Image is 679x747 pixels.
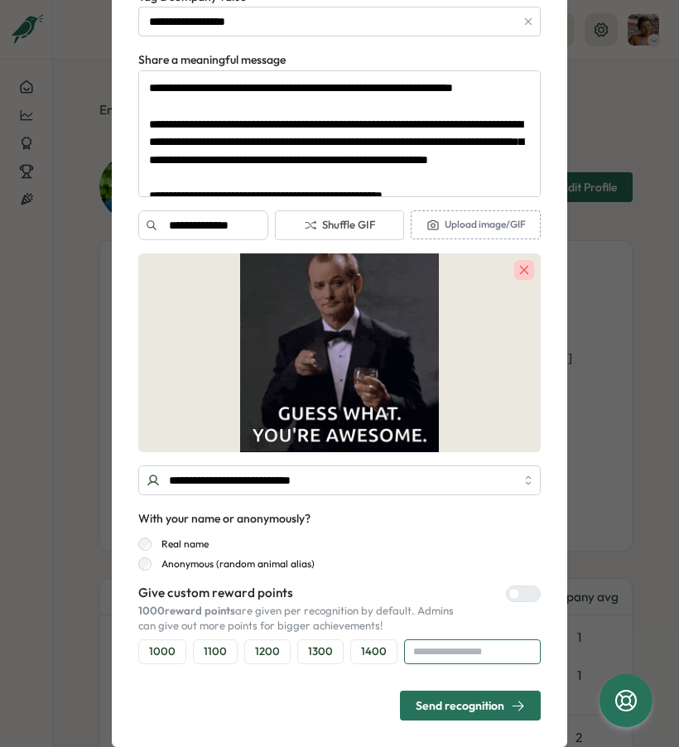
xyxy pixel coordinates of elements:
label: Share a meaningful message [138,51,286,70]
label: Anonymous (random animal alias) [152,557,315,571]
div: Send recognition [416,699,525,713]
button: 1100 [193,639,238,664]
p: 1300 [308,644,333,659]
p: 1200 [255,644,280,659]
button: Shuffle GIF [275,210,405,240]
span: Shuffle GIF [304,218,375,233]
span: 1000 reward points [138,604,235,617]
div: With your name or anonymously? [138,510,311,528]
p: 1400 [361,644,387,659]
p: 1100 [204,644,227,659]
button: 1200 [244,639,291,664]
button: Send recognition [400,691,541,720]
p: Give custom reward points [138,584,456,602]
p: are given per recognition by default. Admins can give out more points for bigger achievements! [138,604,456,633]
label: Real name [152,537,209,551]
button: 1000 [138,639,186,664]
p: 1000 [149,644,176,659]
img: gif [138,253,541,452]
button: 1400 [350,639,397,664]
button: 1300 [297,639,344,664]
